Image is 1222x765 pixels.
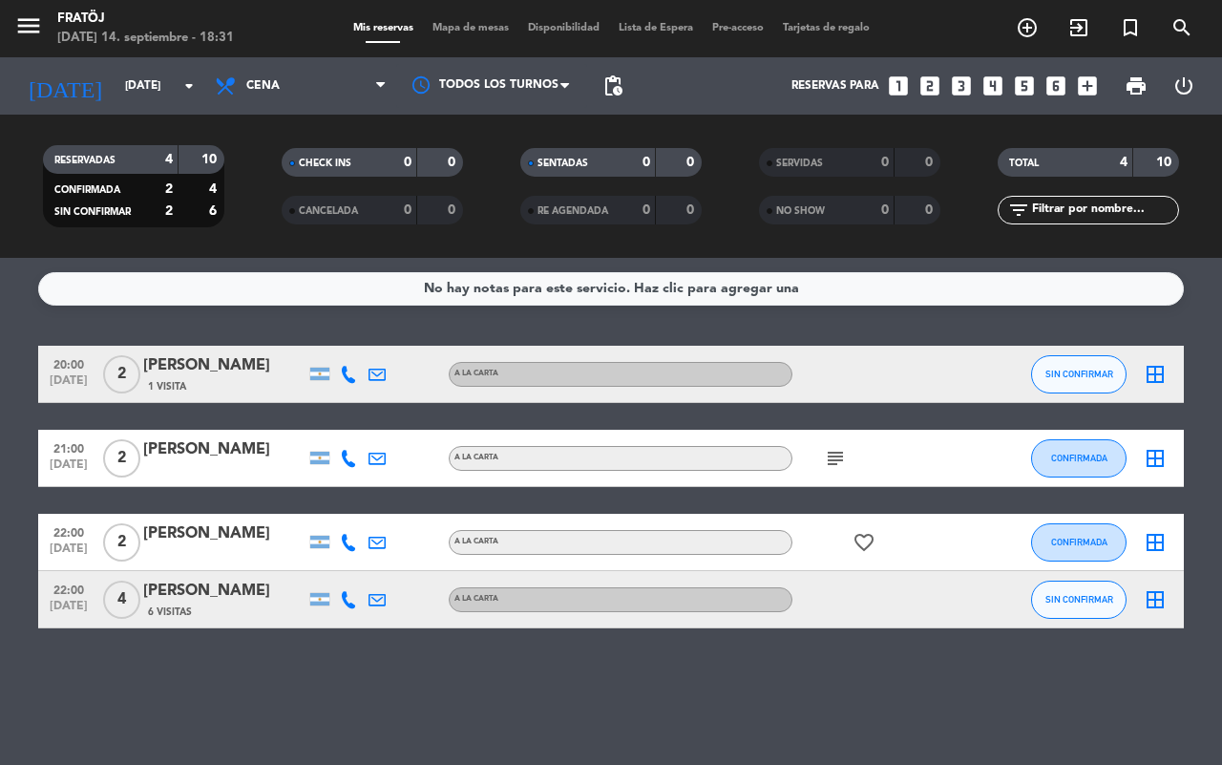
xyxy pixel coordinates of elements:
[209,182,221,196] strong: 4
[45,458,93,480] span: [DATE]
[424,278,799,300] div: No hay notas para este servicio. Haz clic para agregar una
[703,23,773,33] span: Pre-acceso
[54,156,116,165] span: RESERVADAS
[1007,199,1030,222] i: filter_list
[404,203,411,217] strong: 0
[537,206,608,216] span: RE AGENDADA
[1043,74,1068,98] i: looks_6
[1120,156,1127,169] strong: 4
[45,352,93,374] span: 20:00
[925,203,937,217] strong: 0
[1030,200,1178,221] input: Filtrar por nombre...
[949,74,974,98] i: looks_3
[209,204,221,218] strong: 6
[886,74,911,98] i: looks_one
[143,521,305,546] div: [PERSON_NAME]
[54,185,120,195] span: CONFIRMADA
[299,206,358,216] span: CANCELADA
[454,538,498,545] span: A LA CARTA
[54,207,131,217] span: SIN CONFIRMAR
[1144,588,1167,611] i: border_all
[57,29,234,48] div: [DATE] 14. septiembre - 18:31
[14,11,43,40] i: menu
[45,521,93,542] span: 22:00
[537,159,588,168] span: SENTADAS
[448,203,459,217] strong: 0
[1144,447,1167,470] i: border_all
[448,156,459,169] strong: 0
[824,447,847,470] i: subject
[1045,369,1113,379] span: SIN CONFIRMAR
[686,156,698,169] strong: 0
[518,23,609,33] span: Disponibilidad
[178,74,200,97] i: arrow_drop_down
[881,203,889,217] strong: 0
[1051,453,1107,463] span: CONFIRMADA
[246,79,280,93] span: Cena
[1170,16,1193,39] i: search
[1075,74,1100,98] i: add_box
[1144,531,1167,554] i: border_all
[344,23,423,33] span: Mis reservas
[1144,363,1167,386] i: border_all
[103,581,140,619] span: 4
[881,156,889,169] strong: 0
[1067,16,1090,39] i: exit_to_app
[1031,439,1127,478] button: CONFIRMADA
[148,379,186,394] span: 1 Visita
[1160,57,1208,115] div: LOG OUT
[57,10,234,29] div: Fratöj
[601,74,624,97] span: pending_actions
[454,454,498,461] span: A LA CARTA
[45,578,93,600] span: 22:00
[776,159,823,168] span: SERVIDAS
[454,595,498,603] span: A LA CARTA
[609,23,703,33] span: Lista de Espera
[14,11,43,47] button: menu
[643,156,650,169] strong: 0
[686,203,698,217] strong: 0
[14,65,116,107] i: [DATE]
[1031,523,1127,562] button: CONFIRMADA
[143,437,305,462] div: [PERSON_NAME]
[1156,156,1175,169] strong: 10
[773,23,879,33] span: Tarjetas de regalo
[1119,16,1142,39] i: turned_in_not
[853,531,875,554] i: favorite_border
[1009,159,1039,168] span: TOTAL
[925,156,937,169] strong: 0
[103,523,140,562] span: 2
[1031,355,1127,393] button: SIN CONFIRMAR
[143,353,305,378] div: [PERSON_NAME]
[148,605,192,620] span: 6 Visitas
[143,579,305,604] div: [PERSON_NAME]
[1172,74,1195,97] i: power_settings_new
[643,203,650,217] strong: 0
[103,439,140,478] span: 2
[917,74,942,98] i: looks_two
[1051,537,1107,547] span: CONFIRMADA
[165,182,173,196] strong: 2
[423,23,518,33] span: Mapa de mesas
[454,370,498,377] span: A LA CARTA
[791,79,879,93] span: Reservas para
[1012,74,1037,98] i: looks_5
[980,74,1005,98] i: looks_4
[1031,581,1127,619] button: SIN CONFIRMAR
[1125,74,1148,97] span: print
[404,156,411,169] strong: 0
[299,159,351,168] span: CHECK INS
[45,374,93,396] span: [DATE]
[776,206,825,216] span: NO SHOW
[201,153,221,166] strong: 10
[1016,16,1039,39] i: add_circle_outline
[165,153,173,166] strong: 4
[45,542,93,564] span: [DATE]
[165,204,173,218] strong: 2
[45,600,93,622] span: [DATE]
[1045,594,1113,605] span: SIN CONFIRMAR
[103,355,140,393] span: 2
[45,436,93,458] span: 21:00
